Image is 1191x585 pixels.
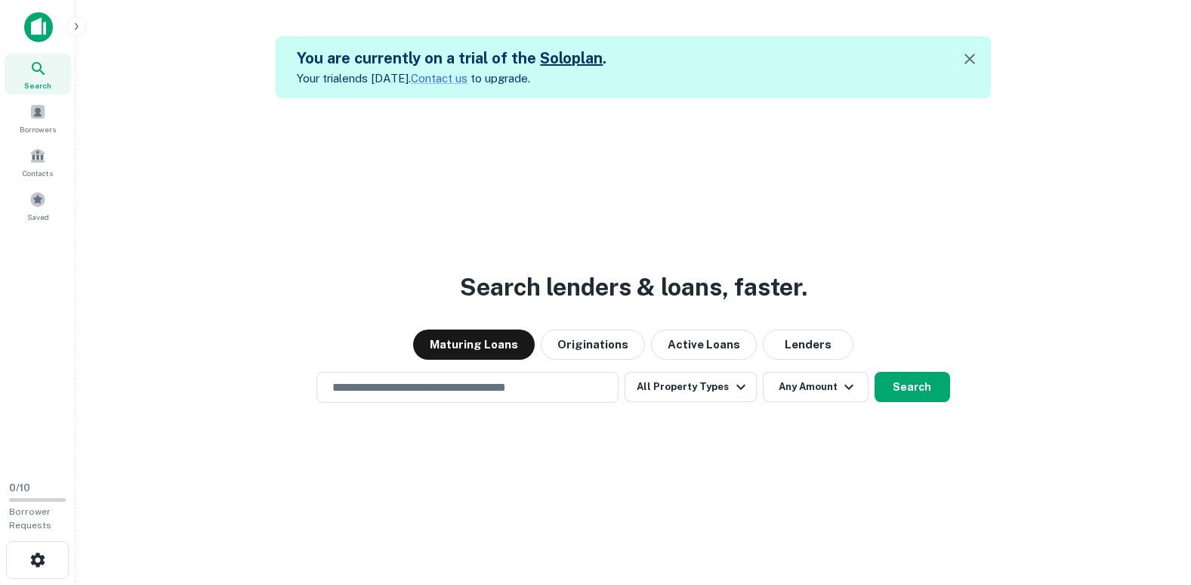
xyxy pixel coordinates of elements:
[5,97,71,138] a: Borrowers
[20,123,56,135] span: Borrowers
[297,70,606,88] p: Your trial ends [DATE]. to upgrade.
[5,141,71,182] a: Contacts
[540,49,603,67] a: Soloplan
[9,506,51,531] span: Borrower Requests
[763,372,869,402] button: Any Amount
[541,330,645,360] button: Originations
[875,372,950,402] button: Search
[460,269,807,305] h3: Search lenders & loans, faster.
[5,54,71,94] a: Search
[5,185,71,226] a: Saved
[297,47,606,70] h5: You are currently on a trial of the .
[24,79,51,91] span: Search
[413,330,535,360] button: Maturing Loans
[23,167,53,179] span: Contacts
[763,330,853,360] button: Lenders
[411,72,467,85] a: Contact us
[24,12,53,42] img: capitalize-icon.png
[651,330,757,360] button: Active Loans
[9,482,30,494] span: 0 / 10
[27,211,49,223] span: Saved
[1115,464,1191,537] iframe: Chat Widget
[625,372,756,402] button: All Property Types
